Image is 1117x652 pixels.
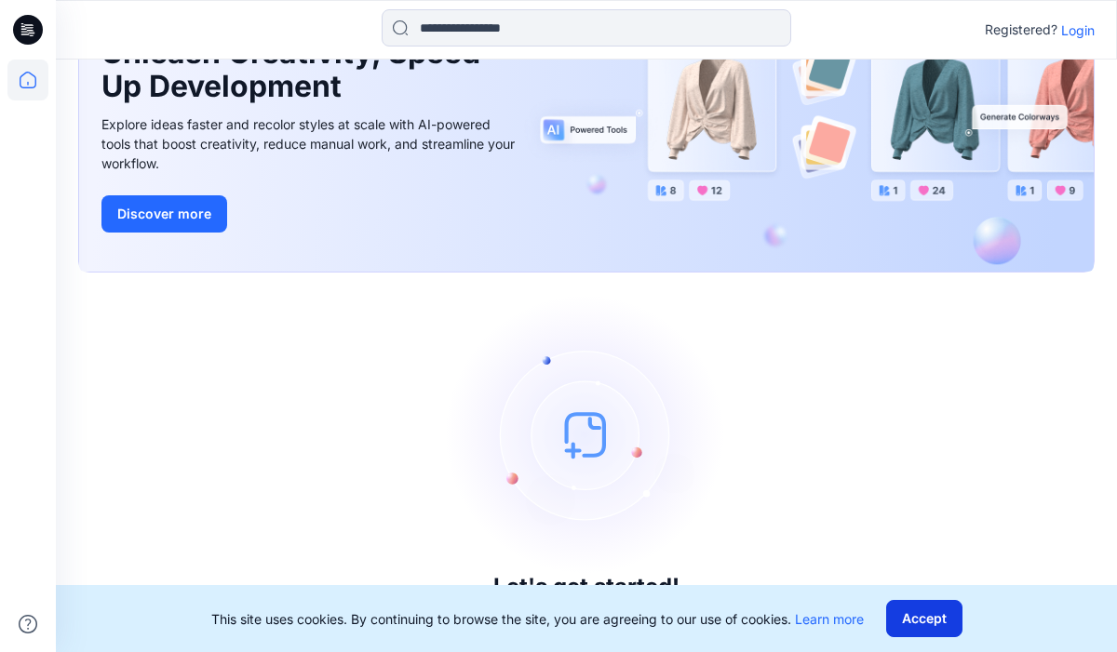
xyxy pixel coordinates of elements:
[101,114,520,173] div: Explore ideas faster and recolor styles at scale with AI-powered tools that boost creativity, red...
[1061,20,1095,40] p: Login
[795,611,864,627] a: Learn more
[447,295,726,574] img: empty-state-image.svg
[101,195,520,233] a: Discover more
[211,609,864,629] p: This site uses cookies. By continuing to browse the site, you are agreeing to our use of cookies.
[101,195,227,233] button: Discover more
[101,36,492,103] h1: Unleash Creativity, Speed Up Development
[985,19,1057,41] p: Registered?
[886,600,962,637] button: Accept
[493,574,680,600] h3: Let's get started!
